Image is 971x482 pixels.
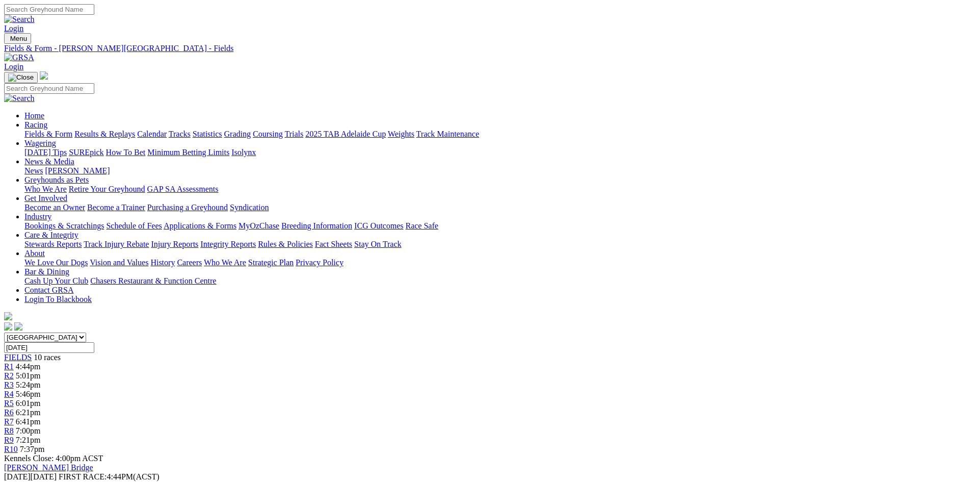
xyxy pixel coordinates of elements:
a: R9 [4,436,14,444]
a: We Love Our Dogs [24,258,88,267]
a: News & Media [24,157,74,166]
span: 5:01pm [16,371,41,380]
a: Stewards Reports [24,240,82,248]
a: Calendar [137,130,167,138]
a: [PERSON_NAME] Bridge [4,463,93,472]
a: History [150,258,175,267]
a: Trials [284,130,303,138]
a: Integrity Reports [200,240,256,248]
a: R7 [4,417,14,426]
button: Toggle navigation [4,72,38,83]
a: Vision and Values [90,258,148,267]
a: Become a Trainer [87,203,145,212]
img: Search [4,94,35,103]
a: Breeding Information [281,221,352,230]
span: R3 [4,380,14,389]
span: 5:24pm [16,380,41,389]
div: Get Involved [24,203,967,212]
a: Schedule of Fees [106,221,162,230]
a: Syndication [230,203,269,212]
a: Track Injury Rebate [84,240,149,248]
div: Care & Integrity [24,240,967,249]
a: Stay On Track [354,240,401,248]
span: [DATE] [4,472,31,481]
a: Login [4,24,23,33]
a: Coursing [253,130,283,138]
a: R4 [4,390,14,398]
a: R10 [4,445,18,453]
a: Bar & Dining [24,267,69,276]
a: Fields & Form - [PERSON_NAME][GEOGRAPHIC_DATA] - Fields [4,44,967,53]
a: Privacy Policy [296,258,344,267]
a: MyOzChase [239,221,279,230]
div: About [24,258,967,267]
a: Bookings & Scratchings [24,221,104,230]
span: 6:21pm [16,408,41,417]
a: R8 [4,426,14,435]
div: Racing [24,130,967,139]
button: Toggle navigation [4,33,31,44]
a: Become an Owner [24,203,85,212]
a: R2 [4,371,14,380]
a: 2025 TAB Adelaide Cup [305,130,386,138]
a: Minimum Betting Limits [147,148,229,157]
a: Statistics [193,130,222,138]
a: FIELDS [4,353,32,362]
img: Close [8,73,34,82]
a: Track Maintenance [416,130,479,138]
a: Careers [177,258,202,267]
span: [DATE] [4,472,57,481]
a: Wagering [24,139,56,147]
a: Purchasing a Greyhound [147,203,228,212]
img: GRSA [4,53,34,62]
span: FIRST RACE: [59,472,107,481]
a: Rules & Policies [258,240,313,248]
span: 6:01pm [16,399,41,408]
a: Fact Sheets [315,240,352,248]
div: Greyhounds as Pets [24,185,967,194]
a: Injury Reports [151,240,198,248]
span: 5:46pm [16,390,41,398]
a: Home [24,111,44,120]
a: Cash Up Your Club [24,276,88,285]
a: Login To Blackbook [24,295,92,303]
div: Industry [24,221,967,231]
a: Care & Integrity [24,231,78,239]
span: 7:00pm [16,426,41,435]
a: R6 [4,408,14,417]
a: Results & Replays [74,130,135,138]
a: Fields & Form [24,130,72,138]
a: SUREpick [69,148,103,157]
a: Grading [224,130,251,138]
span: Menu [10,35,27,42]
span: 4:44PM(ACST) [59,472,160,481]
a: Isolynx [231,148,256,157]
span: 7:37pm [20,445,45,453]
div: News & Media [24,166,967,175]
a: Who We Are [24,185,67,193]
a: R5 [4,399,14,408]
img: Search [4,15,35,24]
a: Tracks [169,130,191,138]
a: News [24,166,43,175]
span: 6:41pm [16,417,41,426]
a: R1 [4,362,14,371]
span: 4:44pm [16,362,41,371]
img: logo-grsa-white.png [4,312,12,320]
img: twitter.svg [14,322,22,331]
a: Racing [24,120,47,129]
a: Industry [24,212,51,221]
a: Get Involved [24,194,67,202]
a: [PERSON_NAME] [45,166,110,175]
a: ICG Outcomes [354,221,403,230]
